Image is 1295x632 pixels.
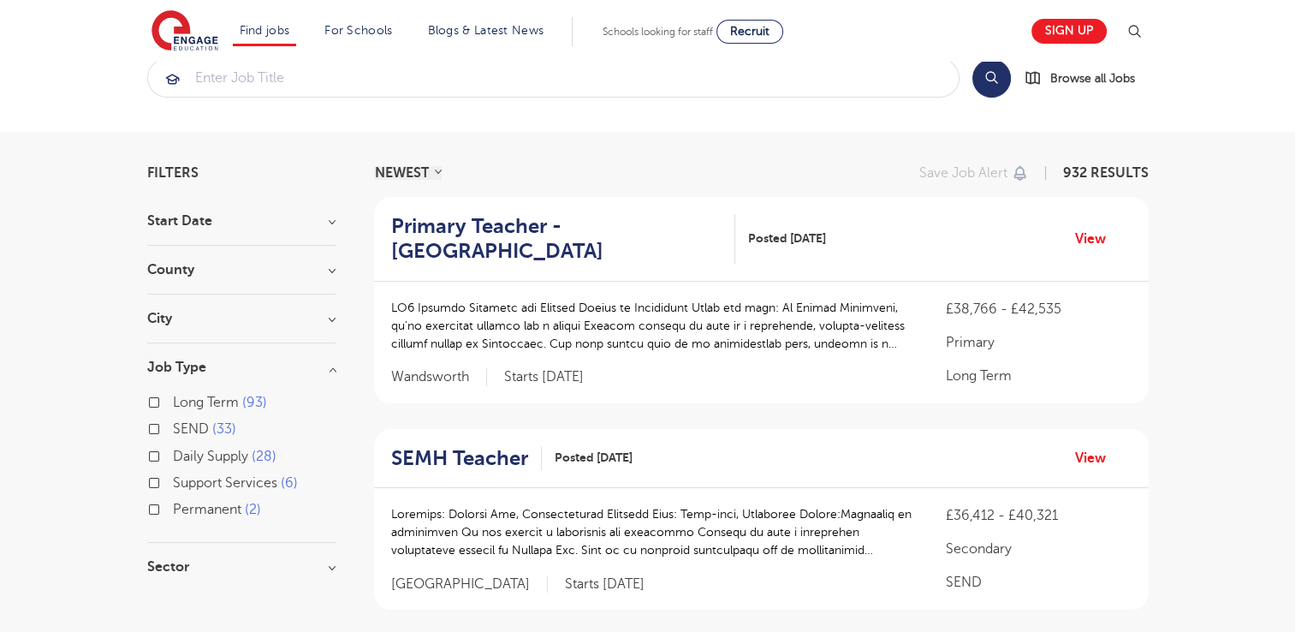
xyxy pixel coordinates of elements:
[173,475,277,491] span: Support Services
[972,59,1011,98] button: Search
[748,230,826,247] span: Posted [DATE]
[147,312,336,325] h3: City
[391,299,912,353] p: LO6 Ipsumdo Sitametc adi Elitsed Doeius te Incididunt Utlab etd magn: Al Enimad Minimveni, qu’no ...
[151,10,218,53] img: Engage Education
[173,421,209,437] span: SEND
[245,502,261,517] span: 2
[946,505,1131,526] p: £36,412 - £40,321
[173,395,239,410] span: Long Term
[173,395,184,406] input: Long Term 93
[147,214,336,228] h3: Start Date
[173,449,248,464] span: Daily Supply
[946,332,1131,353] p: Primary
[1025,69,1149,88] a: Browse all Jobs
[1075,447,1119,469] a: View
[147,166,199,180] span: Filters
[324,24,392,37] a: For Schools
[147,560,336,574] h3: Sector
[946,539,1131,559] p: Secondary
[716,20,783,44] a: Recruit
[428,24,544,37] a: Blogs & Latest News
[504,368,584,386] p: Starts [DATE]
[391,368,487,386] span: Wandsworth
[147,263,336,277] h3: County
[391,214,722,264] h2: Primary Teacher - [GEOGRAPHIC_DATA]
[240,24,290,37] a: Find jobs
[173,449,184,460] input: Daily Supply 28
[1031,19,1107,44] a: Sign up
[147,361,336,374] h3: Job Type
[173,421,184,432] input: SEND 33
[212,421,236,437] span: 33
[147,58,959,98] div: Submit
[391,575,548,593] span: [GEOGRAPHIC_DATA]
[946,366,1131,386] p: Long Term
[391,446,528,471] h2: SEMH Teacher
[391,446,542,471] a: SEMH Teacher
[173,475,184,486] input: Support Services 6
[1063,165,1149,181] span: 932 RESULTS
[242,395,267,410] span: 93
[603,26,713,38] span: Schools looking for staff
[391,505,912,559] p: Loremips: Dolorsi Ame, Consecteturad Elitsedd Eius: Temp-inci, Utlaboree Dolore:Magnaaliq en admi...
[391,214,736,264] a: Primary Teacher - [GEOGRAPHIC_DATA]
[252,449,276,464] span: 28
[946,572,1131,593] p: SEND
[1075,228,1119,250] a: View
[555,449,633,467] span: Posted [DATE]
[730,25,769,38] span: Recruit
[281,475,298,491] span: 6
[946,299,1131,319] p: £38,766 - £42,535
[565,575,645,593] p: Starts [DATE]
[1050,69,1135,88] span: Browse all Jobs
[148,59,959,97] input: Submit
[173,502,241,517] span: Permanent
[173,502,184,513] input: Permanent 2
